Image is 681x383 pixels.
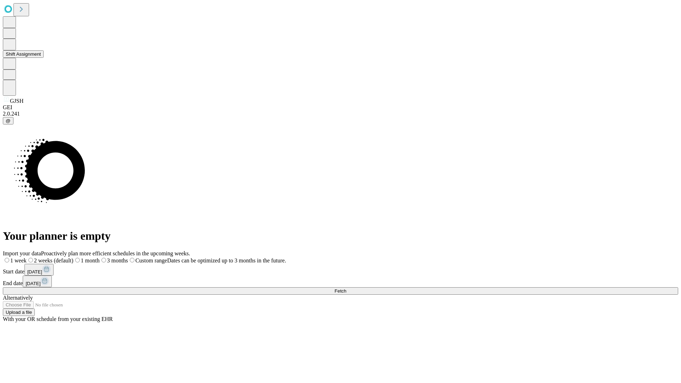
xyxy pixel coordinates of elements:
[6,118,11,123] span: @
[130,258,134,262] input: Custom rangeDates can be optimized up to 3 months in the future.
[3,111,678,117] div: 2.0.241
[75,258,80,262] input: 1 month
[3,117,13,124] button: @
[81,257,100,263] span: 1 month
[3,50,44,58] button: Shift Assignment
[107,257,128,263] span: 3 months
[3,264,678,276] div: Start date
[28,258,33,262] input: 2 weeks (default)
[3,104,678,111] div: GEI
[167,257,286,263] span: Dates can be optimized up to 3 months in the future.
[5,258,9,262] input: 1 week
[135,257,167,263] span: Custom range
[3,276,678,287] div: End date
[3,250,41,256] span: Import your data
[10,98,23,104] span: GJSH
[34,257,73,263] span: 2 weeks (default)
[24,264,54,276] button: [DATE]
[3,287,678,295] button: Fetch
[101,258,106,262] input: 3 months
[3,316,113,322] span: With your OR schedule from your existing EHR
[41,250,190,256] span: Proactively plan more efficient schedules in the upcoming weeks.
[3,295,33,301] span: Alternatively
[26,281,40,286] span: [DATE]
[3,309,35,316] button: Upload a file
[27,269,42,274] span: [DATE]
[10,257,27,263] span: 1 week
[23,276,52,287] button: [DATE]
[334,288,346,294] span: Fetch
[3,229,678,243] h1: Your planner is empty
